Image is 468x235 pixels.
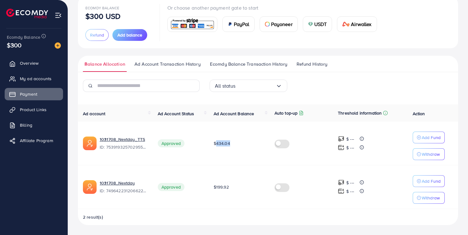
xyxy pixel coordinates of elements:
[83,137,97,150] img: ic-ads-acc.e4c84228.svg
[90,32,104,38] span: Refund
[413,111,425,117] span: Action
[100,188,148,194] span: ID: 7496422312066220048
[422,150,440,158] p: Withdraw
[83,111,106,117] span: Ad account
[265,22,270,27] img: card
[5,103,63,116] a: Product Links
[346,144,354,151] p: $ ---
[20,91,37,97] span: Payment
[303,16,332,32] a: cardUSDT
[234,20,249,28] span: PayPal
[422,194,440,202] p: Withdraw
[100,180,148,186] a: 1031708_Nextday
[84,61,125,67] span: Balance Allocation
[112,29,147,41] button: Add balance
[346,179,354,186] p: $ ---
[20,107,47,113] span: Product Links
[236,81,276,91] input: Search for option
[413,132,445,143] button: Add Fund
[158,111,194,117] span: Ad Account Status
[83,180,97,194] img: ic-ads-acc.e4c84228.svg
[337,16,377,32] a: cardAirwallex
[85,29,109,41] button: Refund
[297,61,327,67] span: Refund History
[422,134,441,141] p: Add Fund
[338,109,382,117] p: Threshold information
[413,192,445,204] button: Withdraw
[413,175,445,187] button: Add Fund
[167,17,217,32] a: card
[260,16,298,32] a: cardPayoneer
[83,214,103,220] span: 2 result(s)
[7,34,40,40] span: Ecomdy Balance
[85,12,120,20] p: $300 USD
[442,207,463,230] iframe: Chat
[20,60,39,66] span: Overview
[351,20,371,28] span: Airwallex
[100,180,148,194] div: <span class='underline'>1031708_Nextday</span></br>7496422312066220048
[100,136,148,150] div: <span class='underline'>1031708_Nextday_TTS</span></br>7539193257029550098
[5,119,63,131] a: Billing
[346,135,354,143] p: $ ---
[117,32,142,38] span: Add balance
[210,61,287,67] span: Ecomdy Balance Transaction History
[55,42,61,49] img: image
[314,20,327,28] span: USDT
[158,139,184,147] span: Approved
[6,9,48,18] img: logo
[167,4,382,11] p: Or choose another payment gate to start
[170,18,215,31] img: card
[158,183,184,191] span: Approved
[214,184,229,190] span: $199.92
[134,61,201,67] span: Ad Account Transaction History
[5,134,63,147] a: Affiliate Program
[338,179,344,186] img: top-up amount
[215,81,236,91] span: All status
[20,122,32,128] span: Billing
[5,88,63,100] a: Payment
[5,72,63,85] a: My ad accounts
[338,144,344,151] img: top-up amount
[20,76,52,82] span: My ad accounts
[55,12,62,19] img: menu
[275,109,298,117] p: Auto top-up
[222,16,255,32] a: cardPayPal
[100,144,148,150] span: ID: 7539193257029550098
[100,136,148,142] a: 1031708_Nextday_TTS
[228,22,233,27] img: card
[20,137,53,144] span: Affiliate Program
[413,148,445,160] button: Withdraw
[422,177,441,185] p: Add Fund
[214,140,230,146] span: $434.04
[7,41,22,50] span: $300
[271,20,293,28] span: Payoneer
[346,188,354,195] p: $ ---
[342,22,350,27] img: card
[5,57,63,69] a: Overview
[214,111,254,117] span: Ad Account Balance
[210,80,287,92] div: Search for option
[308,22,313,27] img: card
[85,5,119,11] span: Ecomdy Balance
[338,188,344,194] img: top-up amount
[338,136,344,142] img: top-up amount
